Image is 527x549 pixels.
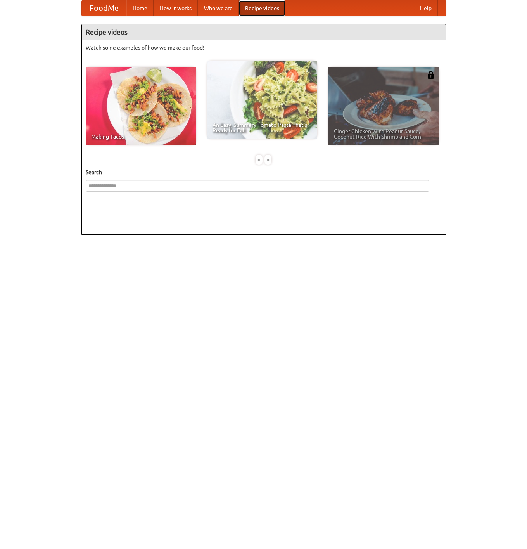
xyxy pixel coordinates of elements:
span: An Easy, Summery Tomato Pasta That's Ready for Fall [213,122,312,133]
a: Making Tacos [86,67,196,145]
h5: Search [86,168,442,176]
div: « [256,155,263,165]
a: FoodMe [82,0,126,16]
span: Making Tacos [91,134,190,139]
a: Who we are [198,0,239,16]
p: Watch some examples of how we make our food! [86,44,442,52]
a: Home [126,0,154,16]
a: How it works [154,0,198,16]
a: Help [414,0,438,16]
a: An Easy, Summery Tomato Pasta That's Ready for Fall [207,61,317,139]
h4: Recipe videos [82,24,446,40]
a: Recipe videos [239,0,285,16]
div: » [264,155,271,165]
img: 483408.png [427,71,435,79]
